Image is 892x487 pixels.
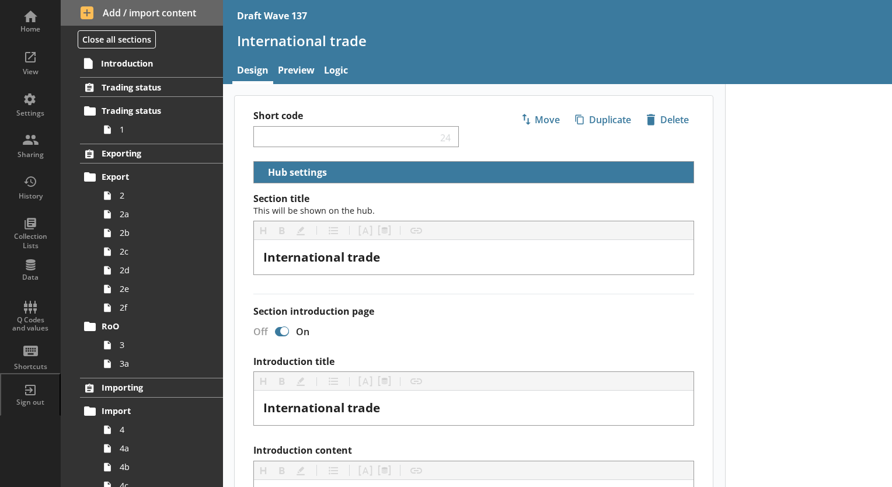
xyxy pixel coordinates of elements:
[253,205,375,216] span: This will be shown on the hub.
[263,399,380,416] span: International trade
[642,110,694,129] span: Delete
[120,124,207,135] span: 1
[98,224,223,242] a: 2b
[102,148,203,159] span: Exporting
[253,110,474,122] label: Short code
[85,317,223,373] li: RoO33a
[120,302,207,313] span: 2f
[273,59,319,84] a: Preview
[78,30,156,48] button: Close all sections
[291,325,319,338] div: On
[80,378,223,398] a: Importing
[80,402,223,420] a: Import
[10,398,51,407] div: Sign out
[98,280,223,298] a: 2e
[102,105,203,116] span: Trading status
[120,265,207,276] span: 2d
[263,249,684,265] div: [object Object]
[232,59,273,84] a: Design
[81,6,204,19] span: Add / import content
[120,461,207,472] span: 4b
[10,192,51,201] div: History
[120,443,207,454] span: 4a
[61,77,223,138] li: Trading statusTrading status1
[120,190,207,201] span: 2
[101,58,203,69] span: Introduction
[80,144,223,164] a: Exporting
[98,336,223,354] a: 3
[570,110,636,129] span: Duplicate
[10,316,51,333] div: Q Codes and values
[98,439,223,458] a: 4a
[80,102,223,120] a: Trading status
[10,150,51,159] div: Sharing
[253,305,694,318] label: Section introduction page
[120,208,207,220] span: 2a
[10,362,51,371] div: Shortcuts
[98,354,223,373] a: 3a
[98,242,223,261] a: 2c
[98,205,223,224] a: 2a
[85,168,223,317] li: Export22a2b2c2d2e2f
[102,382,203,393] span: Importing
[263,249,380,265] span: International trade
[120,283,207,294] span: 2e
[10,273,51,282] div: Data
[253,444,694,457] label: Introduction content
[102,405,203,416] span: Import
[85,102,223,139] li: Trading status1
[61,144,223,373] li: ExportingExport22a2b2c2d2e2fRoO33a
[98,261,223,280] a: 2d
[237,9,307,22] div: Draft Wave 137
[515,110,565,130] button: Move
[98,298,223,317] a: 2f
[263,400,684,416] div: Introduction title
[237,32,878,50] h1: International trade
[319,59,353,84] a: Logic
[10,232,51,250] div: Collection Lists
[641,110,694,130] button: Delete
[244,325,273,338] div: Off
[259,162,329,182] button: Hub settings
[516,110,565,129] span: Move
[120,339,207,350] span: 3
[80,168,223,186] a: Export
[98,120,223,139] a: 1
[102,171,203,182] span: Export
[438,131,454,142] span: 24
[102,82,203,93] span: Trading status
[80,317,223,336] a: RoO
[98,186,223,205] a: 2
[98,458,223,476] a: 4b
[570,110,636,130] button: Duplicate
[120,358,207,369] span: 3a
[102,321,203,332] span: RoO
[10,25,51,34] div: Home
[120,424,207,435] span: 4
[10,67,51,76] div: View
[253,192,375,217] span: Section title
[253,356,694,368] label: Introduction title
[120,227,207,238] span: 2b
[120,246,207,257] span: 2c
[10,109,51,118] div: Settings
[98,420,223,439] a: 4
[79,54,223,72] a: Introduction
[80,77,223,97] a: Trading status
